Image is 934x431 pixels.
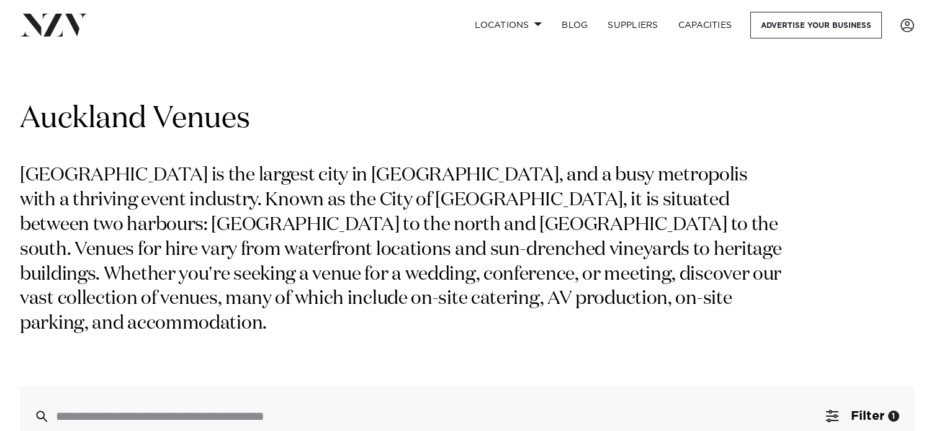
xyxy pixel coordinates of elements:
[20,14,88,36] img: nzv-logo.png
[465,12,552,38] a: Locations
[851,410,884,422] span: Filter
[750,12,882,38] a: Advertise your business
[668,12,742,38] a: Capacities
[598,12,668,38] a: SUPPLIERS
[20,100,914,139] h1: Auckland Venues
[888,411,899,422] div: 1
[552,12,598,38] a: BLOG
[20,164,787,337] p: [GEOGRAPHIC_DATA] is the largest city in [GEOGRAPHIC_DATA], and a busy metropolis with a thriving...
